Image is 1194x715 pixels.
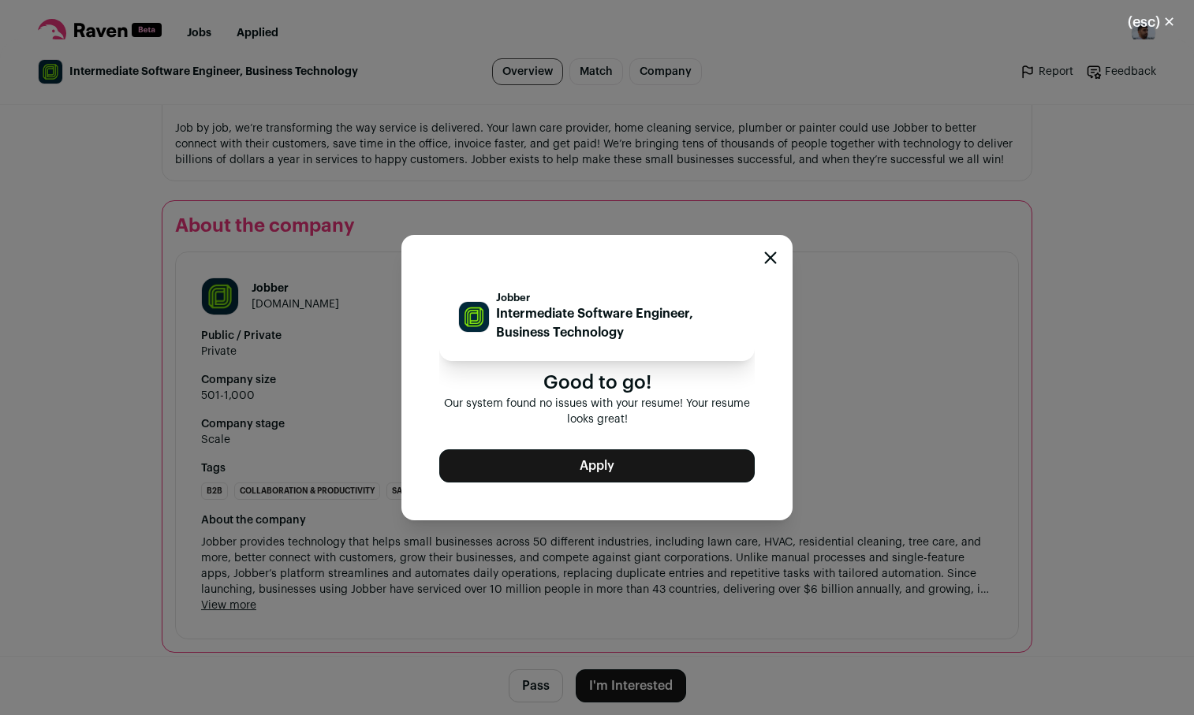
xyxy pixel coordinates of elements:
button: Apply [439,449,755,482]
p: Jobber [496,292,736,304]
button: Close modal [764,251,777,264]
p: Good to go! [439,371,755,396]
p: Our system found no issues with your resume! Your resume looks great! [439,396,755,427]
p: Intermediate Software Engineer, Business Technology [496,304,736,342]
button: Close modal [1109,5,1194,39]
img: f740cf01505bc067346f9f3e8ccfd93221ba27f8f9ecc9002493034a77498547.jpg [459,302,489,332]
